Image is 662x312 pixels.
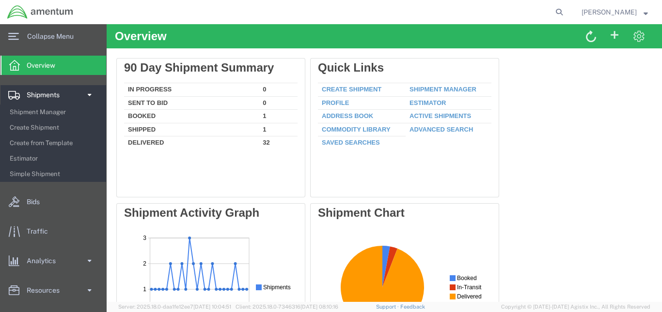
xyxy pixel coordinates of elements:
[19,79,22,86] text: 0
[152,59,191,73] td: 0
[10,103,99,122] span: Shipment Manager
[17,182,191,195] div: Shipment Activity Graph
[17,99,152,112] td: Shipped
[303,88,364,95] a: Active Shipments
[139,61,164,68] text: Delivered
[139,52,164,59] text: In-Transit
[501,303,650,311] span: Copyright © [DATE]-[DATE] Agistix Inc., All Rights Reserved
[27,192,47,211] span: Bids
[303,75,339,82] a: Estimator
[303,61,370,69] a: Shipment Manager
[0,192,106,211] a: Bids
[215,115,273,122] a: Saved Searches
[72,83,87,98] text: [DATE]
[215,61,275,69] a: Create Shipment
[27,83,41,98] text: [DATE]
[10,164,99,184] span: Simple Shipment
[38,83,53,98] text: [DATE]
[152,86,191,99] td: 1
[152,72,191,86] td: 0
[27,281,66,300] span: Resources
[84,83,98,98] text: [DATE]
[17,86,152,99] td: Booked
[61,83,76,98] text: [DATE]
[211,182,385,195] div: Shipment Chart
[0,56,106,75] a: Overview
[582,7,637,17] span: Martin Baker
[0,85,106,104] a: Shipments
[49,83,64,98] text: [DATE]
[107,83,121,98] text: [DATE]
[581,6,648,18] button: [PERSON_NAME]
[27,27,80,46] span: Collapse Menu
[0,222,106,241] a: Traffic
[27,85,66,104] span: Shipments
[95,83,110,98] text: [DATE]
[19,54,22,60] text: 1
[215,102,284,109] a: Commodity Library
[10,149,99,168] span: Estimator
[139,52,167,59] text: Shipments
[10,134,99,153] span: Create from Template
[211,37,385,50] div: Quick Links
[215,75,242,82] a: Profile
[215,88,267,95] a: Address Book
[118,304,231,310] span: Server: 2025.18.0-daa1fe12ee7
[376,304,400,310] a: Support
[15,83,30,98] text: [DATE]
[19,28,22,35] text: 2
[7,5,74,19] img: logo
[27,56,62,75] span: Overview
[27,251,63,270] span: Analytics
[139,43,159,49] text: Booked
[17,72,152,86] td: Sent To Bid
[300,304,338,310] span: [DATE] 08:10:16
[10,118,99,137] span: Create Shipment
[0,281,106,300] a: Resources
[152,99,191,112] td: 1
[0,251,106,270] a: Analytics
[17,112,152,123] td: Delivered
[193,304,231,310] span: [DATE] 10:04:51
[19,2,22,9] text: 3
[236,304,338,310] span: Client: 2025.18.0-7346316
[27,222,55,241] span: Traffic
[303,102,366,109] a: Advanced Search
[107,24,662,302] iframe: FS Legacy Container
[152,112,191,123] td: 32
[400,304,425,310] a: Feedback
